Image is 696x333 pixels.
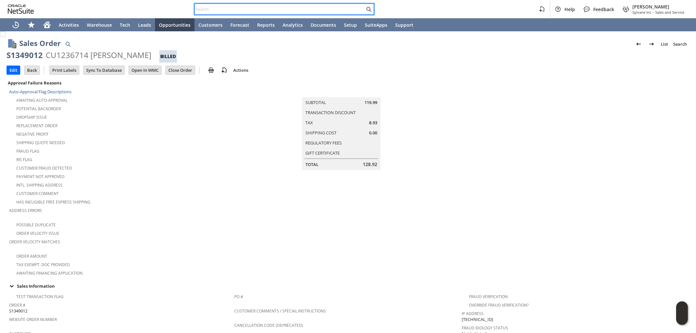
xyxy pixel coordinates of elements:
span: 8.93 [369,120,377,126]
span: Forecast [230,22,249,28]
a: Gift Certificate [305,150,340,156]
span: Sylvane Inc [632,10,651,15]
span: Support [395,22,413,28]
span: Documents [311,22,336,28]
svg: logo [8,5,34,14]
a: Website Order Number [9,317,57,322]
span: Opportunities [159,22,191,28]
img: Next [648,40,656,48]
span: Warehouse [87,22,112,28]
svg: Home [43,21,51,29]
input: Back [24,66,39,74]
input: Print Labels [50,66,79,74]
a: Search [671,39,689,49]
div: Billed [159,50,177,63]
span: Oracle Guided Learning Widget. To move around, please hold and drag [676,313,688,325]
span: Tech [120,22,130,28]
a: Address Errors [9,208,42,213]
a: Total [305,161,318,167]
a: Reports [253,18,279,31]
a: Fraud Verification [469,294,508,299]
a: Intl. Shipping Address [16,182,63,188]
h1: Sales Order [19,38,61,49]
a: Order Amount [16,253,47,259]
a: Tax [305,120,313,126]
a: Negative Profit [16,131,49,137]
span: Customers [198,22,223,28]
span: 0.00 [369,130,377,136]
span: 119.99 [364,99,377,106]
a: Subtotal [305,99,326,105]
span: SuiteApps [365,22,387,28]
a: Customer Fraud Detected [16,165,72,171]
div: CU1236714 [PERSON_NAME] [46,50,151,60]
a: List [658,39,671,49]
span: 128.92 [363,161,377,168]
a: Leads [134,18,155,31]
a: Has Ineligible Free Express Shipping [16,199,90,205]
a: Home [39,18,55,31]
span: [TECHNICAL_ID] [462,316,493,323]
svg: Recent Records [12,21,20,29]
a: IP Address [462,311,484,316]
svg: Shortcuts [27,21,35,29]
a: SuiteApps [361,18,391,31]
svg: Search [365,5,373,13]
img: print.svg [207,66,215,74]
span: Sales and Service [655,10,684,15]
a: Analytics [279,18,307,31]
a: Payment not approved [16,174,65,179]
a: Shipping Quote Needed [16,140,65,145]
span: Setup [344,22,357,28]
iframe: Click here to launch Oracle Guided Learning Help Panel [676,301,688,325]
a: PO # [234,294,243,299]
a: Replacement Order [16,123,57,129]
a: Fraud Idology Status [462,325,508,331]
img: Quick Find [64,40,72,48]
span: - [653,10,654,15]
a: Setup [340,18,361,31]
span: Leads [138,22,151,28]
span: Activities [59,22,79,28]
a: Regulatory Fees [305,140,342,146]
input: Sync To Database [84,66,124,74]
a: Fraud Flag [16,148,39,154]
div: Shortcuts [23,18,39,31]
span: Analytics [283,22,303,28]
a: Order # [9,302,25,308]
a: Dropship Issue [16,114,47,120]
a: Tax Exempt. Doc Provided [16,262,70,267]
a: Order Velocity Matches [9,239,60,245]
a: Customers [194,18,226,31]
a: Override Fraud Verification? [469,302,529,308]
a: Forecast [226,18,253,31]
a: Support [391,18,417,31]
a: Transaction Discount [305,110,356,115]
a: Test Transaction Flag [16,294,64,299]
a: RIS flag [16,157,32,162]
div: Approval Failure Reasons [7,79,232,87]
img: add-record.svg [220,66,228,74]
a: Auto-Approval Flag Descriptions [9,89,71,95]
a: Documents [307,18,340,31]
div: Sales Information [7,282,687,290]
span: [PERSON_NAME] [632,4,684,10]
span: Reports [257,22,275,28]
caption: Summary [302,87,380,97]
a: Order Velocity Issue [16,231,59,236]
input: Open In WMC [129,66,161,74]
span: Help [565,6,575,12]
a: Activities [55,18,83,31]
a: Awaiting Auto-Approval [16,98,68,103]
span: S1349012 [9,308,27,314]
a: Tech [116,18,134,31]
a: Awaiting Financing Application [16,270,83,276]
a: Shipping Cost [305,130,336,136]
a: Potential Backorder [16,106,61,112]
a: Recent Records [8,18,23,31]
td: Sales Information [7,282,689,290]
input: Close Order [166,66,195,74]
a: Customer Comment [16,191,59,196]
input: Search [195,5,365,13]
img: Previous [635,40,642,48]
